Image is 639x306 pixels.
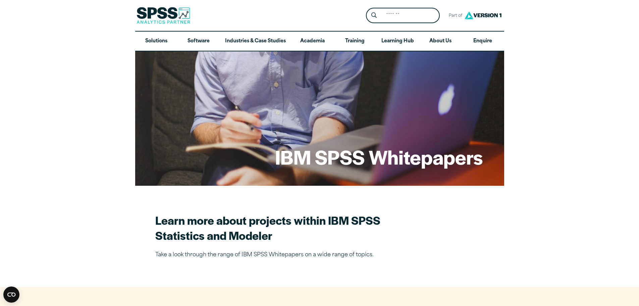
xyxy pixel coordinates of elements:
[275,144,483,170] h1: IBM SPSS Whitepapers
[291,32,333,51] a: Academia
[419,32,462,51] a: About Us
[371,12,377,18] svg: Search magnifying glass icon
[462,32,504,51] a: Enquire
[3,287,19,303] button: Open CMP widget
[135,32,504,51] nav: Desktop version of site main menu
[463,9,503,21] img: Version1 Logo
[366,8,440,24] form: Site Header Search Form
[155,213,390,243] h2: Learn more about projects within IBM SPSS Statistics and Modeler
[137,7,190,24] img: SPSS Analytics Partner
[220,32,291,51] a: Industries & Case Studies
[376,32,419,51] a: Learning Hub
[333,32,376,51] a: Training
[445,11,463,21] span: Part of
[155,250,390,260] p: Take a look through the range of IBM SPSS Whitepapers on a wide range of topics.
[135,32,177,51] a: Solutions
[177,32,220,51] a: Software
[368,9,380,22] button: Search magnifying glass icon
